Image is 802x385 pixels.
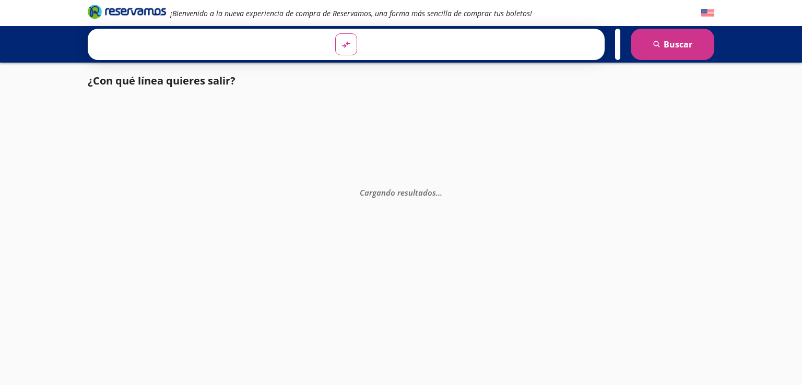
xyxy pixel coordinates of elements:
[438,187,440,198] span: .
[88,4,166,19] i: Brand Logo
[88,73,235,89] p: ¿Con qué línea quieres salir?
[631,29,714,60] button: Buscar
[440,187,442,198] span: .
[436,187,438,198] span: .
[701,7,714,20] button: English
[360,187,442,198] em: Cargando resultados
[170,8,532,18] em: ¡Bienvenido a la nueva experiencia de compra de Reservamos, una forma más sencilla de comprar tus...
[88,4,166,22] a: Brand Logo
